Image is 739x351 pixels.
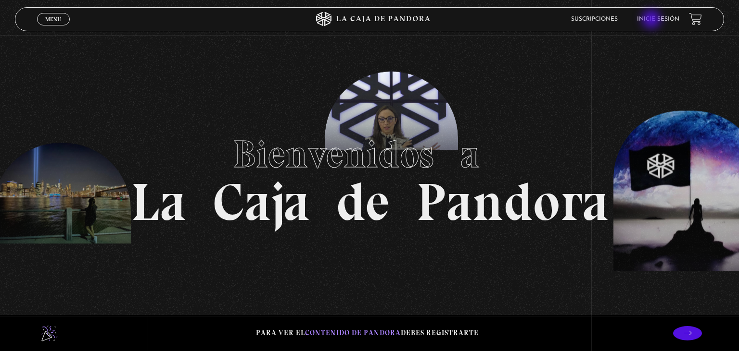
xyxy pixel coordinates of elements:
[233,131,506,177] span: Bienvenidos a
[637,16,679,22] a: Inicie sesión
[305,328,401,337] span: contenido de Pandora
[45,16,61,22] span: Menu
[131,123,609,229] h1: La Caja de Pandora
[571,16,618,22] a: Suscripciones
[256,327,479,339] p: Para ver el debes registrarte
[42,24,65,31] span: Cerrar
[689,12,702,25] a: View your shopping cart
